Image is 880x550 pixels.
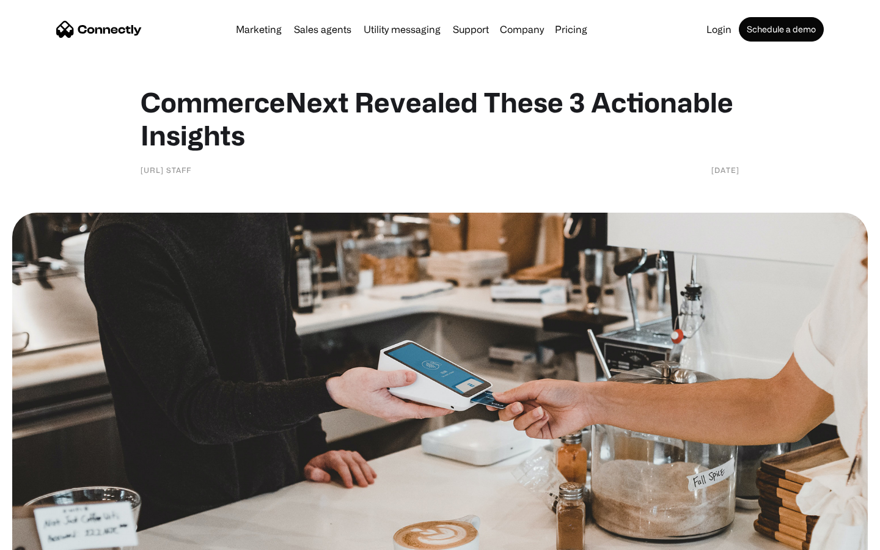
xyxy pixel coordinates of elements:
[500,21,544,38] div: Company
[24,529,73,546] ul: Language list
[711,164,739,176] div: [DATE]
[550,24,592,34] a: Pricing
[448,24,494,34] a: Support
[359,24,446,34] a: Utility messaging
[702,24,736,34] a: Login
[141,164,191,176] div: [URL] Staff
[231,24,287,34] a: Marketing
[289,24,356,34] a: Sales agents
[739,17,824,42] a: Schedule a demo
[141,86,739,152] h1: CommerceNext Revealed These 3 Actionable Insights
[12,529,73,546] aside: Language selected: English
